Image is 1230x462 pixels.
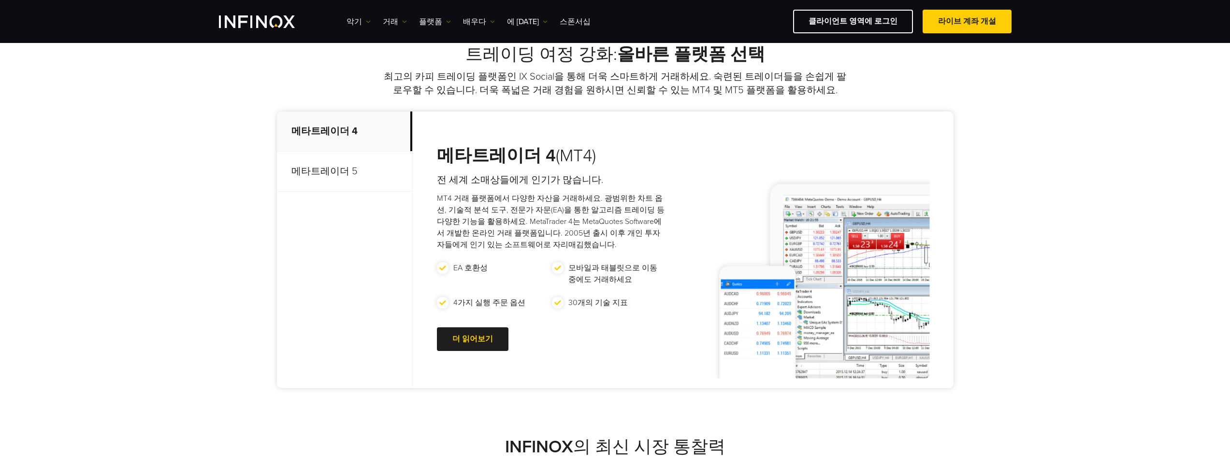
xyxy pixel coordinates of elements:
[923,10,1012,33] a: 라이브 계좌 개설
[560,16,591,28] a: 스폰서십
[938,16,996,26] font: 라이브 계좌 개설
[568,263,657,284] font: 모바일과 태블릿으로 이동 중에도 거래하세요
[505,436,573,457] font: INFINOX
[793,10,913,33] a: 클라이언트 영역에 로그인
[809,16,897,26] font: 클라이언트 영역에 로그인
[437,327,508,351] a: 더 읽어보기
[453,298,525,308] font: 4가지 실행 주문 옵션
[437,194,665,250] font: MT4 거래 플랫폼에서 다양한 자산을 거래하세요. 광범위한 차트 옵션, 기술적 분석 도구, 전문가 자문(EA)을 통한 알고리즘 트레이딩 등 다양한 기능을 활용하세요. Meta...
[453,263,488,273] font: EA 호환성
[556,145,596,166] font: (MT4)
[568,298,628,308] font: 30개의 기술 지표
[507,16,548,28] a: 에 [DATE]
[573,436,725,457] font: 의 최신 시장 통찰력
[347,16,371,28] a: 악기
[219,15,318,28] a: INFINOX 로고
[419,17,442,27] font: 플랫폼
[291,126,358,137] font: 메타트레이더 4
[452,334,493,344] font: 더 읽어보기
[437,145,556,166] font: 메타트레이더 4
[291,166,358,177] font: 메타트레이더 5
[560,17,591,27] font: 스폰서십
[419,16,451,28] a: 플랫폼
[507,17,539,27] font: 에 [DATE]
[617,44,765,65] font: 올바른 플랫폼 선택
[463,17,486,27] font: 배우다
[384,71,846,96] font: 최고의 카피 트레이딩 플랫폼인 IX Social을 통해 더욱 스마트하게 거래하세요. 숙련된 트레이더들을 손쉽게 팔로우할 수 있습니다. 더욱 폭넓은 거래 경험을 원하시면 신뢰할...
[437,174,603,186] font: 전 세계 소매상들에게 인기가 많습니다.
[465,44,617,65] font: 트레이딩 여정 강화:
[463,16,495,28] a: 배우다
[383,16,407,28] a: 거래
[383,17,398,27] font: 거래
[347,17,362,27] font: 악기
